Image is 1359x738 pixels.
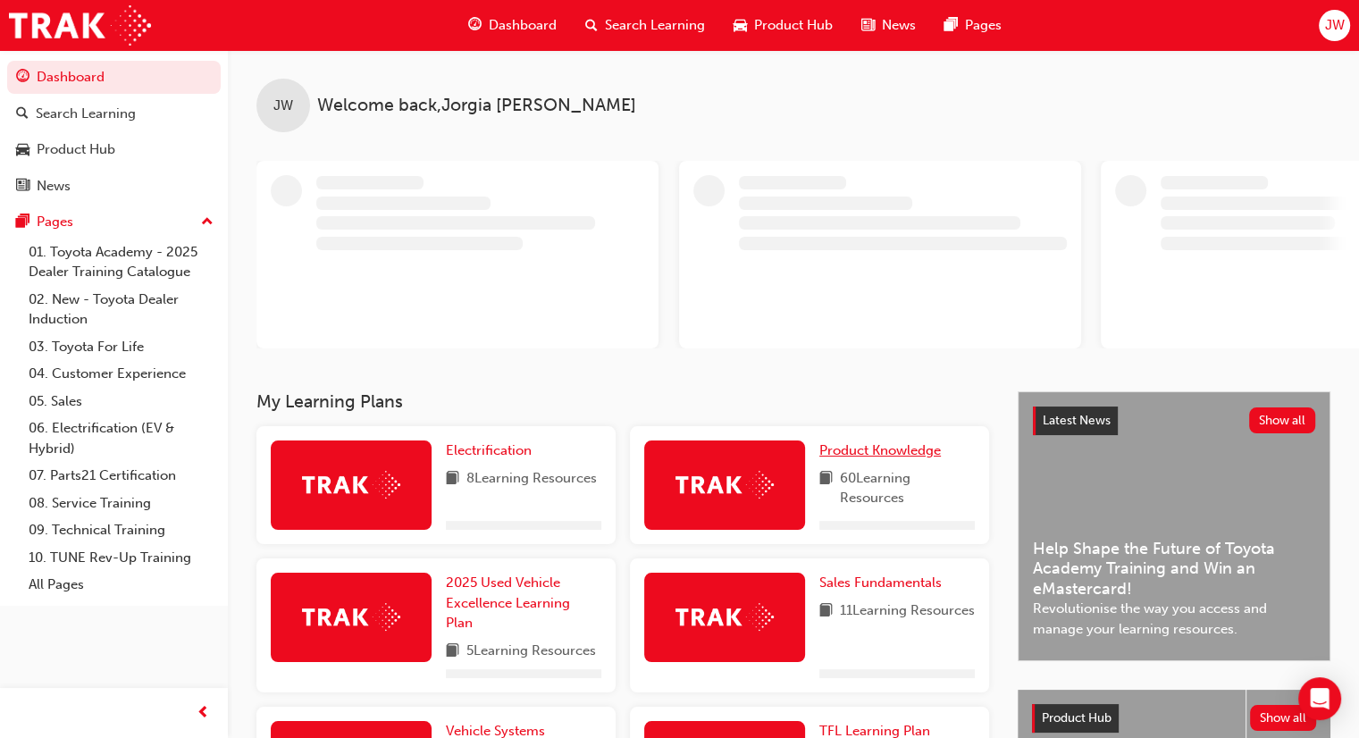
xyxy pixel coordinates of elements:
a: Latest NewsShow allHelp Shape the Future of Toyota Academy Training and Win an eMastercard!Revolu... [1018,391,1330,661]
a: 08. Service Training [21,490,221,517]
span: 8 Learning Resources [466,468,597,491]
div: News [37,176,71,197]
span: 2025 Used Vehicle Excellence Learning Plan [446,574,570,631]
a: Product Knowledge [819,440,948,461]
span: Product Hub [754,15,833,36]
img: Trak [675,603,774,631]
span: 60 Learning Resources [840,468,975,508]
a: 01. Toyota Academy - 2025 Dealer Training Catalogue [21,239,221,286]
a: News [7,170,221,203]
span: Dashboard [489,15,557,36]
div: Search Learning [36,104,136,124]
a: 06. Electrification (EV & Hybrid) [21,415,221,462]
a: search-iconSearch Learning [571,7,719,44]
span: car-icon [734,14,747,37]
span: Latest News [1043,413,1111,428]
img: Trak [675,471,774,499]
span: Search Learning [605,15,705,36]
span: book-icon [446,468,459,491]
span: 5 Learning Resources [466,641,596,663]
a: 04. Customer Experience [21,360,221,388]
a: Latest NewsShow all [1033,407,1315,435]
button: Pages [7,205,221,239]
img: Trak [302,603,400,631]
span: JW [1324,15,1344,36]
div: Product Hub [37,139,115,160]
span: Product Hub [1042,710,1112,725]
button: Show all [1249,407,1316,433]
img: Trak [9,5,151,46]
span: JW [273,96,293,116]
span: pages-icon [944,14,958,37]
span: guage-icon [468,14,482,37]
span: Electrification [446,442,532,458]
h3: My Learning Plans [256,391,989,412]
span: search-icon [585,14,598,37]
a: news-iconNews [847,7,930,44]
span: Welcome back , Jorgia [PERSON_NAME] [317,96,636,116]
span: prev-icon [197,702,210,725]
span: book-icon [446,641,459,663]
a: 09. Technical Training [21,516,221,544]
a: 02. New - Toyota Dealer Induction [21,286,221,333]
a: 03. Toyota For Life [21,333,221,361]
a: 10. TUNE Rev-Up Training [21,544,221,572]
span: up-icon [201,211,214,234]
a: Product Hub [7,133,221,166]
a: 05. Sales [21,388,221,415]
button: DashboardSearch LearningProduct HubNews [7,57,221,205]
span: book-icon [819,468,833,508]
span: book-icon [819,600,833,623]
a: Electrification [446,440,539,461]
div: Open Intercom Messenger [1298,677,1341,720]
button: Show all [1250,705,1317,731]
span: 11 Learning Resources [840,600,975,623]
a: 07. Parts21 Certification [21,462,221,490]
span: car-icon [16,142,29,158]
span: Revolutionise the way you access and manage your learning resources. [1033,599,1315,639]
span: Product Knowledge [819,442,941,458]
span: pages-icon [16,214,29,231]
span: news-icon [16,179,29,195]
span: search-icon [16,106,29,122]
span: guage-icon [16,70,29,86]
a: Sales Fundamentals [819,573,949,593]
span: Help Shape the Future of Toyota Academy Training and Win an eMastercard! [1033,539,1315,600]
a: All Pages [21,571,221,599]
span: News [882,15,916,36]
a: Product HubShow all [1032,704,1316,733]
span: news-icon [861,14,875,37]
a: Search Learning [7,97,221,130]
a: car-iconProduct Hub [719,7,847,44]
img: Trak [302,471,400,499]
a: Dashboard [7,61,221,94]
a: guage-iconDashboard [454,7,571,44]
span: Pages [965,15,1002,36]
a: 2025 Used Vehicle Excellence Learning Plan [446,573,601,633]
button: JW [1319,10,1350,41]
div: Pages [37,212,73,232]
span: Sales Fundamentals [819,574,942,591]
a: pages-iconPages [930,7,1016,44]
